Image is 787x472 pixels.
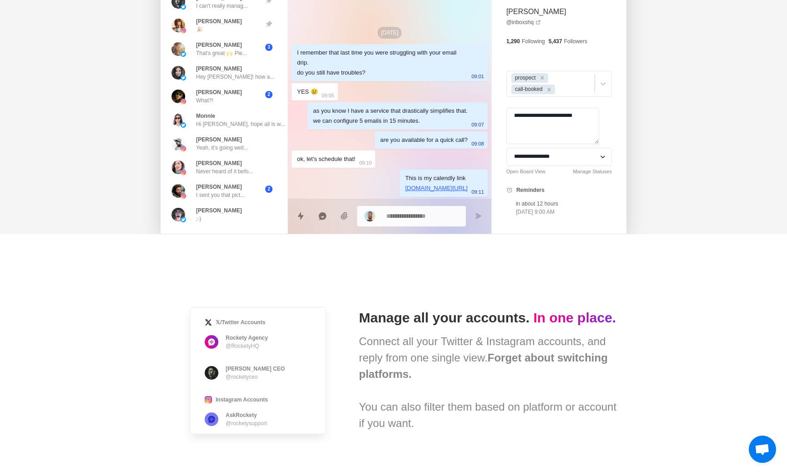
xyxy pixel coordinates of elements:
p: [PERSON_NAME] [196,136,242,144]
p: Hey [PERSON_NAME]! how a... [196,73,274,81]
span: 3 [265,44,272,51]
p: Never heard of it befo... [196,167,253,176]
p: [PERSON_NAME] [506,6,566,17]
p: 09:07 [471,120,484,130]
p: [PERSON_NAME] [196,206,242,215]
p: I sent you that pict... [196,191,245,199]
p: 09:05 [322,90,334,100]
img: picture [181,146,186,151]
p: [PERSON_NAME] [196,183,242,191]
img: picture [172,42,185,56]
a: Open Board View [506,168,545,176]
div: Remove prospect [537,73,547,83]
p: What?! [196,96,213,105]
div: as you know I have a service that drastically simplifies that. we can configure 5 emails in 15 mi... [313,106,468,126]
p: 5,437 [549,37,562,45]
img: picture [181,99,186,104]
div: Connect all your Twitter & Instagram accounts, and reply from one single view. You can also filte... [359,333,619,432]
p: Followers [564,37,587,45]
p: I can't really manag... [196,2,248,10]
img: picture [181,75,186,80]
p: That's great 🙌 Ple... [196,49,247,57]
div: prospect [512,73,537,83]
img: picture [181,28,186,33]
img: picture [172,208,185,221]
div: Remove call-booked [544,85,554,94]
button: Reply with AI [313,207,332,225]
div: Open chat [749,436,776,463]
img: picture [172,90,185,103]
div: YES 😢 [297,87,318,97]
img: picture [172,161,185,174]
p: [PERSON_NAME] [196,65,242,73]
p: Hi [PERSON_NAME], hope all is w... [196,120,285,128]
img: picture [181,170,186,175]
p: in about 12 hours [516,200,558,208]
p: 09:08 [471,139,484,149]
a: Manage Statuses [573,168,612,176]
h1: Manage all your accounts. [359,310,619,326]
a: @inboxshq [506,18,541,26]
img: picture [172,113,185,127]
b: Forget about switching platforms. [359,351,608,380]
p: [PERSON_NAME] [196,41,242,49]
img: picture [172,66,185,80]
p: ;-) [196,215,201,223]
p: 09:01 [471,71,484,81]
span: 2 [265,91,272,98]
span: 2 [265,186,272,193]
p: [DATE] 9:00 AM [516,208,558,216]
img: picture [172,19,185,32]
button: Add media [335,207,353,225]
div: This is my calendly link [405,173,468,193]
p: Monnie [196,112,215,120]
p: 🎉 [196,25,203,34]
p: 09:10 [359,158,372,168]
div: I remember that last time you were struggling with your email drip. do you still have troubles? [297,48,468,78]
img: picture [172,137,185,151]
img: picture [181,4,186,10]
p: 09:11 [471,187,484,197]
p: [DATE] [378,27,402,39]
img: picture [181,217,186,222]
button: Send message [469,207,488,225]
div: ok, let's schedule that! [297,154,355,164]
div: are you available for a quick call? [380,135,468,145]
img: picture [172,184,185,198]
img: picture [181,193,186,199]
button: Quick replies [292,207,310,225]
img: picture [181,51,186,57]
img: picture [181,122,186,128]
p: Following [522,37,545,45]
div: call-booked [512,85,544,94]
p: [DOMAIN_NAME][URL] [405,183,468,193]
p: [PERSON_NAME] [196,88,242,96]
p: Yeah, it's going well... [196,144,248,152]
img: picture [364,211,375,221]
p: [PERSON_NAME] [196,17,242,25]
p: [PERSON_NAME] [196,159,242,167]
p: Reminders [516,186,545,194]
span: In one place. [533,310,616,325]
p: 1,290 [506,37,520,45]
